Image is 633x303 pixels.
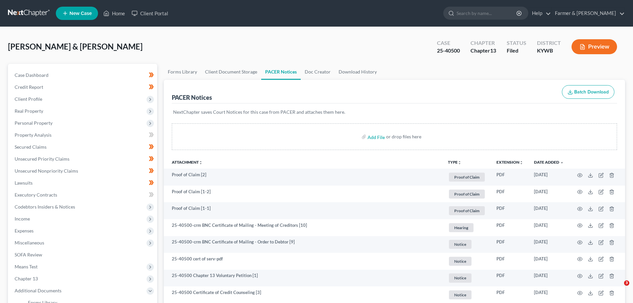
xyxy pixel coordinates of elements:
[15,132,52,138] span: Property Analysis
[574,89,609,95] span: Batch Download
[9,165,157,177] a: Unsecured Nonpriority Claims
[552,7,625,19] a: Farmer & [PERSON_NAME]
[15,120,53,126] span: Personal Property
[15,288,61,293] span: Additional Documents
[15,84,43,90] span: Credit Report
[529,186,569,203] td: [DATE]
[529,270,569,287] td: [DATE]
[560,161,564,165] i: expand_more
[261,64,301,80] a: PACER Notices
[164,202,443,219] td: Proof of Claim [1-1]
[173,109,616,115] p: NextChapter saves Court Notices for this case from PACER and attaches them here.
[128,7,171,19] a: Client Portal
[448,172,486,183] a: Proof of Claim
[496,160,523,165] a: Extensionunfold_more
[449,206,485,215] span: Proof of Claim
[519,161,523,165] i: unfold_more
[164,236,443,253] td: 25-40500-crm BNC Certificate of Mailing - Order to Debtor [9]
[491,253,529,270] td: PDF
[9,177,157,189] a: Lawsuits
[15,240,44,245] span: Miscellaneous
[100,7,128,19] a: Home
[15,252,42,257] span: SOFA Review
[448,160,462,165] button: TYPEunfold_more
[491,186,529,203] td: PDF
[164,219,443,236] td: 25-40500-crm BNC Certificate of Mailing - Meeting of Creditors [10]
[449,223,474,232] span: Hearing
[15,96,42,102] span: Client Profile
[471,39,496,47] div: Chapter
[449,290,472,299] span: Notice
[448,189,486,200] a: Proof of Claim
[9,249,157,261] a: SOFA Review
[9,69,157,81] a: Case Dashboard
[9,153,157,165] a: Unsecured Priority Claims
[610,280,626,296] iframe: Intercom live chat
[15,216,30,222] span: Income
[449,190,485,199] span: Proof of Claim
[15,180,33,186] span: Lawsuits
[15,108,43,114] span: Real Property
[490,47,496,54] span: 13
[448,289,486,300] a: Notice
[69,11,92,16] span: New Case
[9,81,157,93] a: Credit Report
[437,47,460,55] div: 25-40500
[449,257,472,266] span: Notice
[537,39,561,47] div: District
[448,256,486,267] a: Notice
[448,239,486,250] a: Notice
[562,85,614,99] button: Batch Download
[15,72,49,78] span: Case Dashboard
[529,219,569,236] td: [DATE]
[448,205,486,216] a: Proof of Claim
[458,161,462,165] i: unfold_more
[172,93,212,101] div: PACER Notices
[491,202,529,219] td: PDF
[537,47,561,55] div: KYWB
[449,273,472,282] span: Notice
[491,236,529,253] td: PDF
[529,236,569,253] td: [DATE]
[164,270,443,287] td: 25-40500 Chapter 13 Voluntary Petition [1]
[624,280,629,286] span: 3
[437,39,460,47] div: Case
[15,144,47,150] span: Secured Claims
[15,168,78,174] span: Unsecured Nonpriority Claims
[507,47,526,55] div: Filed
[9,141,157,153] a: Secured Claims
[529,202,569,219] td: [DATE]
[164,186,443,203] td: Proof of Claim [1-2]
[572,39,617,54] button: Preview
[448,272,486,283] a: Notice
[164,253,443,270] td: 25-40500 cert of serv-pdf
[15,228,34,233] span: Expenses
[534,160,564,165] a: Date Added expand_more
[491,169,529,186] td: PDF
[164,64,201,80] a: Forms Library
[199,161,203,165] i: unfold_more
[449,173,485,182] span: Proof of Claim
[15,264,38,269] span: Means Test
[15,192,57,198] span: Executory Contracts
[529,169,569,186] td: [DATE]
[471,47,496,55] div: Chapter
[449,240,472,249] span: Notice
[491,270,529,287] td: PDF
[301,64,335,80] a: Doc Creator
[9,189,157,201] a: Executory Contracts
[335,64,381,80] a: Download History
[529,7,551,19] a: Help
[8,42,143,51] span: [PERSON_NAME] & [PERSON_NAME]
[448,222,486,233] a: Hearing
[9,129,157,141] a: Property Analysis
[172,160,203,165] a: Attachmentunfold_more
[15,204,75,210] span: Codebtors Insiders & Notices
[201,64,261,80] a: Client Document Storage
[507,39,526,47] div: Status
[529,253,569,270] td: [DATE]
[457,7,517,19] input: Search by name...
[386,133,421,140] div: or drop files here
[491,219,529,236] td: PDF
[164,169,443,186] td: Proof of Claim [2]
